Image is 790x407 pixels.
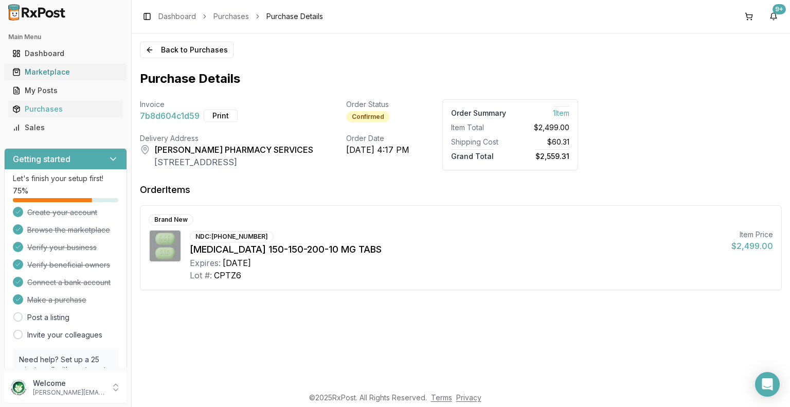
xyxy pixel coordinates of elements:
[223,257,251,269] div: [DATE]
[33,378,104,388] p: Welcome
[8,44,123,63] a: Dashboard
[190,231,274,242] div: NDC: [PHONE_NUMBER]
[12,67,119,77] div: Marketplace
[214,269,241,281] div: CPTZ6
[8,81,123,100] a: My Posts
[4,64,127,80] button: Marketplace
[140,133,313,144] div: Delivery Address
[12,48,119,59] div: Dashboard
[4,4,70,21] img: RxPost Logo
[140,70,240,87] h1: Purchase Details
[27,225,110,235] span: Browse the marketplace
[13,153,70,165] h3: Getting started
[213,11,249,22] a: Purchases
[8,100,123,118] a: Purchases
[140,183,190,197] div: Order Items
[451,149,494,161] span: Grand Total
[4,101,127,117] button: Purchases
[13,173,118,184] p: Let's finish your setup first!
[731,240,773,252] div: $2,499.00
[4,119,127,136] button: Sales
[13,186,28,196] span: 75 %
[190,269,212,281] div: Lot #:
[534,122,569,133] span: $2,499.00
[154,144,313,156] div: [PERSON_NAME] PHARMACY SERVICES
[204,110,238,122] button: Print
[346,111,390,122] div: Confirmed
[773,4,786,14] div: 9+
[266,11,323,22] span: Purchase Details
[12,104,119,114] div: Purchases
[27,242,97,253] span: Verify your business
[535,149,569,161] span: $2,559.31
[456,393,481,402] a: Privacy
[4,45,127,62] button: Dashboard
[158,11,196,22] a: Dashboard
[27,330,102,340] a: Invite your colleagues
[158,11,323,22] nav: breadcrumb
[140,42,234,58] button: Back to Purchases
[12,85,119,96] div: My Posts
[346,133,409,144] div: Order Date
[4,82,127,99] button: My Posts
[27,207,97,218] span: Create your account
[8,118,123,137] a: Sales
[19,355,112,385] p: Need help? Set up a 25 minute call with our team to set up.
[27,295,86,305] span: Make a purchase
[140,110,200,122] span: 7b8d604c1d59
[731,229,773,240] div: Item Price
[10,379,27,396] img: User avatar
[765,8,782,25] button: 9+
[12,122,119,133] div: Sales
[140,99,313,110] div: Invoice
[27,260,110,270] span: Verify beneficial owners
[154,156,313,168] div: [STREET_ADDRESS]
[755,372,780,397] div: Open Intercom Messenger
[346,144,409,156] div: [DATE] 4:17 PM
[149,214,193,225] div: Brand New
[451,122,506,133] div: Item Total
[27,277,111,288] span: Connect a bank account
[451,137,506,147] div: Shipping Cost
[8,33,123,41] h2: Main Menu
[8,63,123,81] a: Marketplace
[451,108,506,118] div: Order Summary
[346,99,409,110] div: Order Status
[150,231,181,261] img: Genvoya 150-150-200-10 MG TABS
[190,257,221,269] div: Expires:
[431,393,452,402] a: Terms
[190,242,723,257] div: [MEDICAL_DATA] 150-150-200-10 MG TABS
[553,106,569,117] span: 1 Item
[27,312,69,323] a: Post a listing
[514,137,569,147] div: $60.31
[33,388,104,397] p: [PERSON_NAME][EMAIL_ADDRESS][DOMAIN_NAME]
